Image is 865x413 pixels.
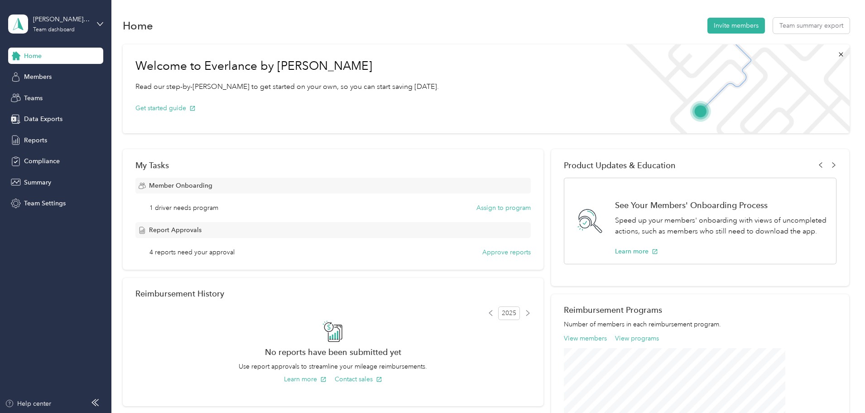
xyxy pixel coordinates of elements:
button: Get started guide [135,103,196,113]
span: Data Exports [24,114,62,124]
h1: Home [123,21,153,30]
div: Team dashboard [33,27,75,33]
span: Summary [24,178,51,187]
span: 1 driver needs program [149,203,218,213]
span: Member Onboarding [149,181,212,190]
iframe: Everlance-gr Chat Button Frame [814,362,865,413]
button: Contact sales [335,374,382,384]
h1: Welcome to Everlance by [PERSON_NAME] [135,59,439,73]
span: Reports [24,136,47,145]
p: Speed up your members' onboarding with views of uncompleted actions, such as members who still ne... [615,215,827,237]
div: [PERSON_NAME][DOMAIN_NAME][EMAIL_ADDRESS][DOMAIN_NAME] [33,15,90,24]
button: Learn more [615,247,658,256]
h1: See Your Members' Onboarding Process [615,200,827,210]
span: Home [24,51,42,61]
span: Compliance [24,156,60,166]
button: Approve reports [482,248,531,257]
button: View members [564,334,607,343]
button: Invite members [707,18,765,34]
span: Report Approvals [149,225,202,235]
p: Number of members in each reimbursement program. [564,320,836,329]
h2: Reimbursement Programs [564,305,836,315]
div: My Tasks [135,160,531,170]
span: 4 reports need your approval [149,248,235,257]
button: View programs [615,334,659,343]
span: 2025 [498,306,520,320]
span: Product Updates & Education [564,160,676,170]
span: Teams [24,93,43,103]
img: Welcome to everlance [617,44,849,133]
p: Use report approvals to streamline your mileage reimbursements. [135,362,531,371]
button: Assign to program [476,203,531,213]
h2: No reports have been submitted yet [135,347,531,357]
button: Team summary export [773,18,850,34]
p: Read our step-by-[PERSON_NAME] to get started on your own, so you can start saving [DATE]. [135,81,439,92]
span: Members [24,72,52,82]
button: Learn more [284,374,327,384]
span: Team Settings [24,199,66,208]
button: Help center [5,399,51,408]
h2: Reimbursement History [135,289,224,298]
